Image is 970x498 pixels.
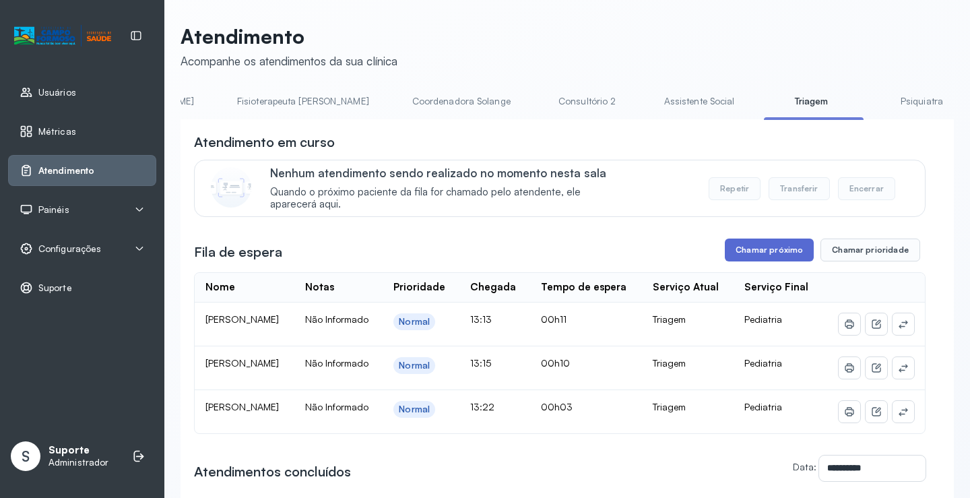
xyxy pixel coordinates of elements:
span: Pediatria [744,357,782,369]
span: Suporte [38,282,72,294]
img: Imagem de CalloutCard [211,167,251,208]
a: Usuários [20,86,145,99]
span: Não Informado [305,401,368,412]
a: Fisioterapeuta [PERSON_NAME] [224,90,383,113]
a: Assistente Social [651,90,748,113]
span: 13:13 [470,313,492,325]
div: Triagem [653,357,723,369]
p: Administrador [48,457,108,468]
span: Métricas [38,126,76,137]
div: Triagem [653,313,723,325]
h3: Atendimentos concluídos [194,462,351,481]
label: Data: [793,461,816,472]
button: Chamar prioridade [820,239,920,261]
span: Configurações [38,243,101,255]
div: Normal [399,316,430,328]
h3: Atendimento em curso [194,133,335,152]
a: Atendimento [20,164,145,177]
span: [PERSON_NAME] [205,357,279,369]
div: Tempo de espera [541,281,626,294]
span: 00h10 [541,357,570,369]
img: Logotipo do estabelecimento [14,25,111,47]
p: Suporte [48,444,108,457]
span: Painéis [38,204,69,216]
button: Chamar próximo [725,239,814,261]
span: Usuários [38,87,76,98]
button: Transferir [769,177,830,200]
h3: Fila de espera [194,243,282,261]
span: 00h11 [541,313,567,325]
span: Não Informado [305,357,368,369]
a: Psiquiatra [874,90,969,113]
a: Métricas [20,125,145,138]
div: Acompanhe os atendimentos da sua clínica [181,54,397,68]
span: [PERSON_NAME] [205,401,279,412]
div: Triagem [653,401,723,413]
div: Prioridade [393,281,445,294]
span: [PERSON_NAME] [205,313,279,325]
p: Atendimento [181,24,397,49]
span: 13:15 [470,357,491,369]
div: Notas [305,281,334,294]
span: Pediatria [744,313,782,325]
span: Quando o próximo paciente da fila for chamado pelo atendente, ele aparecerá aqui. [270,186,626,212]
span: 13:22 [470,401,494,412]
a: Consultório 2 [540,90,635,113]
span: Pediatria [744,401,782,412]
button: Encerrar [838,177,895,200]
span: Atendimento [38,165,94,177]
p: Nenhum atendimento sendo realizado no momento nesta sala [270,166,626,180]
button: Repetir [709,177,761,200]
a: Coordenadora Solange [399,90,524,113]
div: Normal [399,360,430,371]
div: Serviço Atual [653,281,719,294]
a: Triagem [764,90,858,113]
div: Chegada [470,281,516,294]
span: Não Informado [305,313,368,325]
div: Serviço Final [744,281,808,294]
div: Normal [399,404,430,415]
span: 00h03 [541,401,573,412]
div: Nome [205,281,235,294]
